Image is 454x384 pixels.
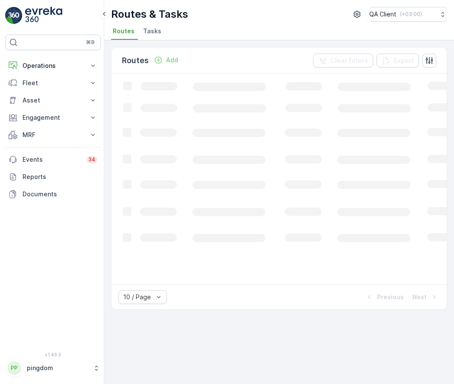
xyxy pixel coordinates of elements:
p: pingdom [27,364,89,372]
button: Export [377,54,419,67]
span: Routes [113,27,134,35]
p: Next [412,293,427,301]
button: Asset [5,92,101,109]
img: logo [5,7,22,24]
p: Fleet [22,79,83,87]
img: logo_light-DOdMpM7g.png [25,7,62,24]
button: Previous [364,292,405,302]
p: Add [166,56,178,64]
button: Add [150,55,182,65]
a: Documents [5,186,101,203]
button: Operations [5,57,101,74]
span: Tasks [143,27,161,35]
p: ⌘B [86,39,95,46]
p: ( +03:00 ) [400,11,422,18]
p: Engagement [22,113,83,122]
p: Previous [377,293,404,301]
p: Asset [22,96,83,105]
div: PP [7,361,21,375]
p: 34 [88,156,96,163]
button: PPpingdom [5,359,101,377]
button: Fleet [5,74,101,92]
button: Next [412,292,440,302]
p: Routes [122,54,149,67]
p: QA Client [369,10,396,19]
p: Operations [22,61,83,70]
a: Reports [5,168,101,186]
p: Export [394,56,414,65]
p: Routes & Tasks [111,7,188,21]
button: MRF [5,126,101,144]
a: Events34 [5,151,101,168]
p: Reports [22,173,97,181]
span: v 1.49.3 [5,352,101,357]
p: Clear Filters [330,56,368,65]
button: Engagement [5,109,101,126]
button: Clear Filters [313,54,373,67]
p: MRF [22,131,83,139]
button: QA Client(+03:00) [369,7,447,22]
p: Events [22,155,81,164]
p: Documents [22,190,97,198]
